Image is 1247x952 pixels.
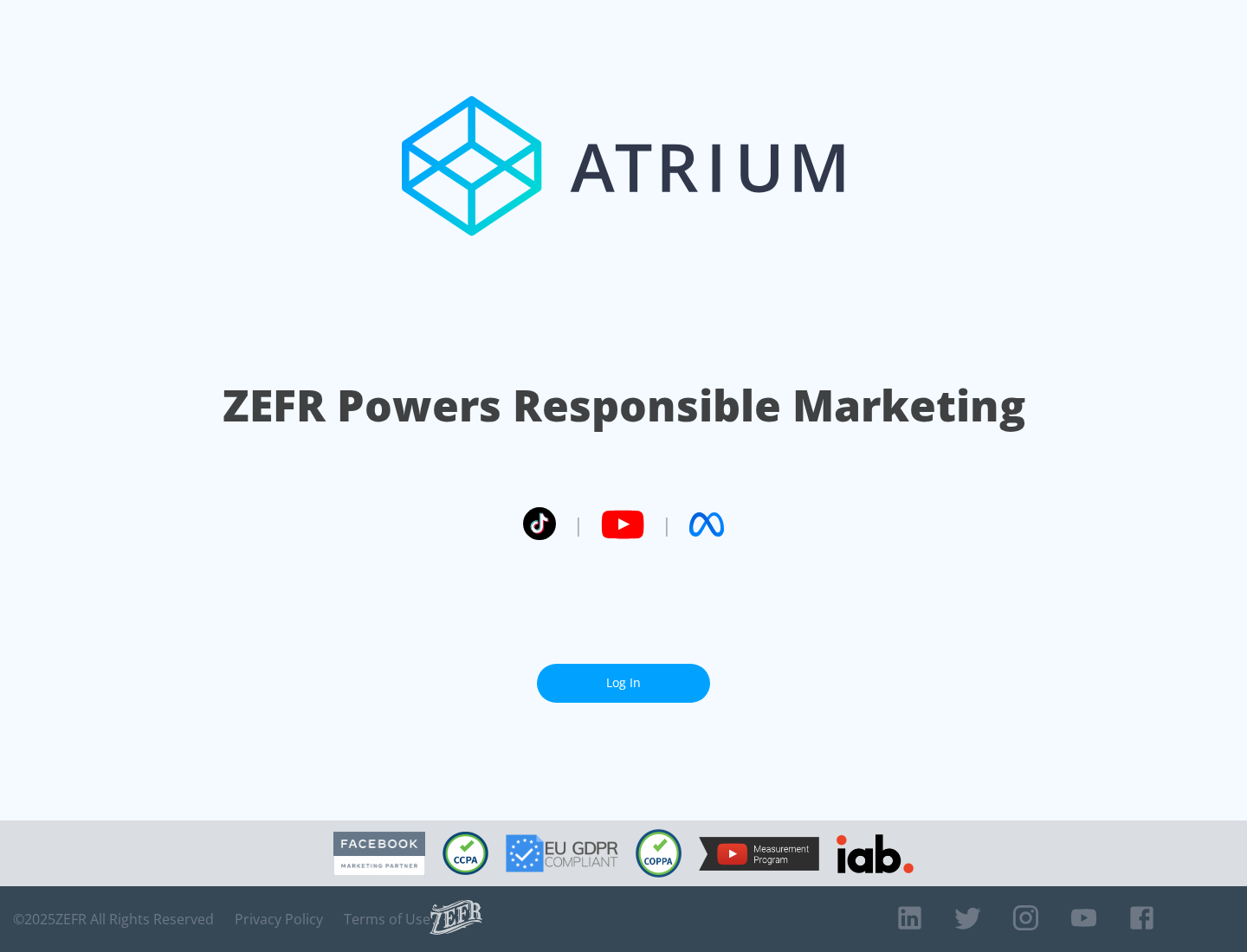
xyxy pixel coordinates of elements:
img: GDPR Compliant [506,834,618,872]
img: Facebook Marketing Partner [333,832,425,876]
img: COPPA Compliant [636,829,682,878]
a: Privacy Policy [235,910,323,928]
h1: ZEFR Powers Responsible Marketing [223,376,1025,435]
span: | [662,511,672,537]
a: Log In [537,664,710,703]
img: IAB [837,834,914,873]
img: YouTube Measurement Program [699,837,819,871]
img: CCPA Compliant [443,832,488,875]
span: © 2025 ZEFR All Rights Reserved [13,910,214,928]
span: | [573,511,584,537]
a: Terms of Use [344,910,430,928]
